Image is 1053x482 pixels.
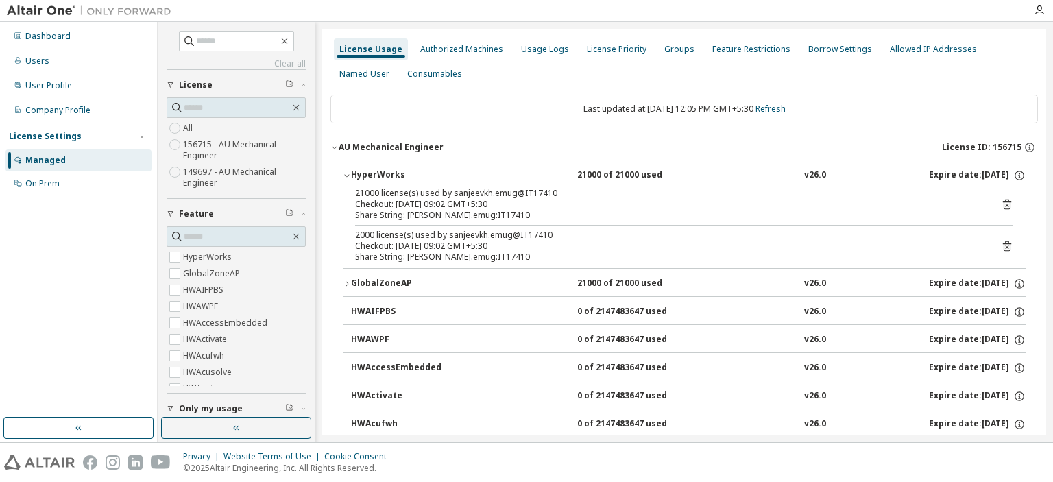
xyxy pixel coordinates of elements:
[407,69,462,80] div: Consumables
[167,70,306,100] button: License
[183,451,223,462] div: Privacy
[351,278,474,290] div: GlobalZoneAP
[351,325,1026,355] button: HWAWPF0 of 2147483647 usedv26.0Expire date:[DATE]
[804,390,826,402] div: v26.0
[183,282,226,298] label: HWAIFPBS
[804,278,826,290] div: v26.0
[804,306,826,318] div: v26.0
[183,381,233,397] label: HWAcutrace
[355,241,980,252] div: Checkout: [DATE] 09:02 GMT+5:30
[929,390,1026,402] div: Expire date: [DATE]
[106,455,120,470] img: instagram.svg
[577,334,701,346] div: 0 of 2147483647 used
[351,362,474,374] div: HWAccessEmbedded
[285,403,293,414] span: Clear filter
[83,455,97,470] img: facebook.svg
[351,381,1026,411] button: HWActivate0 of 2147483647 usedv26.0Expire date:[DATE]
[179,208,214,219] span: Feature
[351,409,1026,439] button: HWAcufwh0 of 2147483647 usedv26.0Expire date:[DATE]
[351,306,474,318] div: HWAIFPBS
[183,331,230,348] label: HWActivate
[183,364,234,381] label: HWAcusolve
[339,44,402,55] div: License Usage
[664,44,694,55] div: Groups
[330,132,1038,162] button: AU Mechanical EngineerLicense ID: 156715
[223,451,324,462] div: Website Terms of Use
[7,4,178,18] img: Altair One
[25,155,66,166] div: Managed
[179,80,213,91] span: License
[343,160,1026,191] button: HyperWorks21000 of 21000 usedv26.0Expire date:[DATE]
[351,390,474,402] div: HWActivate
[183,298,221,315] label: HWAWPF
[183,315,270,331] label: HWAccessEmbedded
[929,362,1026,374] div: Expire date: [DATE]
[9,131,82,142] div: License Settings
[351,297,1026,327] button: HWAIFPBS0 of 2147483647 usedv26.0Expire date:[DATE]
[25,31,71,42] div: Dashboard
[339,69,389,80] div: Named User
[355,230,980,241] div: 2000 license(s) used by sanjeevkh.emug@IT17410
[929,418,1026,431] div: Expire date: [DATE]
[339,142,444,153] div: AU Mechanical Engineer
[351,353,1026,383] button: HWAccessEmbedded0 of 2147483647 usedv26.0Expire date:[DATE]
[929,169,1026,182] div: Expire date: [DATE]
[25,80,72,91] div: User Profile
[587,44,646,55] div: License Priority
[929,306,1026,318] div: Expire date: [DATE]
[183,164,306,191] label: 149697 - AU Mechanical Engineer
[179,403,243,414] span: Only my usage
[25,178,60,189] div: On Prem
[577,306,701,318] div: 0 of 2147483647 used
[167,199,306,229] button: Feature
[521,44,569,55] div: Usage Logs
[808,44,872,55] div: Borrow Settings
[755,103,786,115] a: Refresh
[183,462,395,474] p: © 2025 Altair Engineering, Inc. All Rights Reserved.
[4,455,75,470] img: altair_logo.svg
[577,390,701,402] div: 0 of 2147483647 used
[420,44,503,55] div: Authorized Machines
[355,252,980,263] div: Share String: [PERSON_NAME].emug:IT17410
[577,418,701,431] div: 0 of 2147483647 used
[128,455,143,470] img: linkedin.svg
[183,348,227,364] label: HWAcufwh
[183,120,195,136] label: All
[167,58,306,69] a: Clear all
[712,44,790,55] div: Feature Restrictions
[355,199,980,210] div: Checkout: [DATE] 09:02 GMT+5:30
[890,44,977,55] div: Allowed IP Addresses
[285,208,293,219] span: Clear filter
[577,278,701,290] div: 21000 of 21000 used
[355,210,980,221] div: Share String: [PERSON_NAME].emug:IT17410
[804,169,826,182] div: v26.0
[577,362,701,374] div: 0 of 2147483647 used
[343,269,1026,299] button: GlobalZoneAP21000 of 21000 usedv26.0Expire date:[DATE]
[942,142,1021,153] span: License ID: 156715
[285,80,293,91] span: Clear filter
[929,334,1026,346] div: Expire date: [DATE]
[25,105,90,116] div: Company Profile
[324,451,395,462] div: Cookie Consent
[183,249,234,265] label: HyperWorks
[351,169,474,182] div: HyperWorks
[330,95,1038,123] div: Last updated at: [DATE] 12:05 PM GMT+5:30
[804,362,826,374] div: v26.0
[351,334,474,346] div: HWAWPF
[183,265,243,282] label: GlobalZoneAP
[183,136,306,164] label: 156715 - AU Mechanical Engineer
[25,56,49,67] div: Users
[351,418,474,431] div: HWAcufwh
[577,169,701,182] div: 21000 of 21000 used
[151,455,171,470] img: youtube.svg
[804,334,826,346] div: v26.0
[167,394,306,424] button: Only my usage
[355,188,980,199] div: 21000 license(s) used by sanjeevkh.emug@IT17410
[804,418,826,431] div: v26.0
[929,278,1026,290] div: Expire date: [DATE]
